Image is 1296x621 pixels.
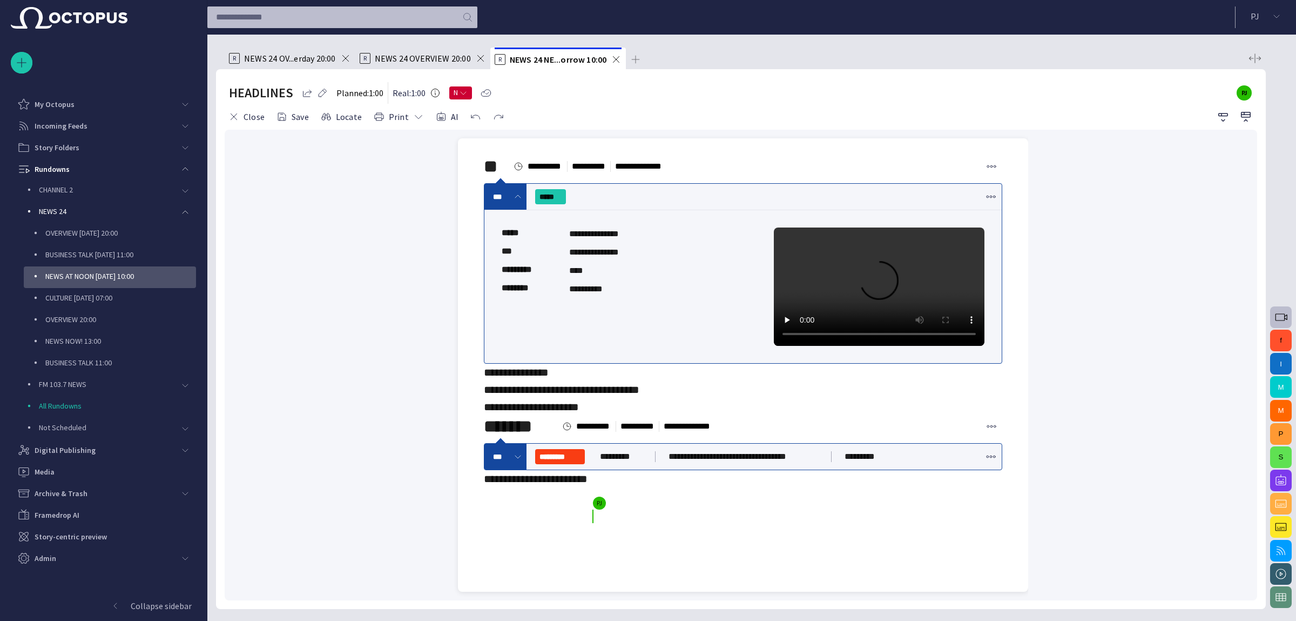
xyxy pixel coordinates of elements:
button: AI [432,107,462,126]
div: OVERVIEW [DATE] 20:00 [24,223,196,245]
p: NEWS AT NOON [DATE] 10:00 [45,271,196,282]
p: FM 103.7 NEWS [39,379,174,390]
p: All Rundowns [39,400,196,411]
p: R [495,54,505,65]
button: Print [370,107,428,126]
p: PJ [1241,88,1247,98]
p: My Octopus [35,99,75,110]
div: NEWS NOW! 13:00 [24,331,196,353]
img: Octopus News Room [11,7,127,29]
span: N [454,88,459,98]
div: RNEWS 24 NE...orrow 10:00 [490,48,626,69]
p: Planned: 1:00 [336,86,383,99]
p: R [229,53,240,64]
div: BUSINESS TALK 11:00 [24,353,196,375]
p: Digital Publishing [35,445,96,456]
p: Story-centric preview [35,531,107,542]
p: Story Folders [35,142,79,153]
p: Not Scheduled [39,422,174,433]
div: Media [11,461,196,483]
div: RNEWS 24 OV...erday 20:00 [225,48,355,69]
button: Collapse sidebar [11,595,196,617]
div: RNEWS 24 OVERVIEW 20:00 [355,48,490,69]
span: NEWS 24 OV...erday 20:00 [244,53,336,64]
button: f [1270,330,1292,351]
p: Archive & Trash [35,488,87,499]
button: Save [273,107,313,126]
p: OVERVIEW 20:00 [45,314,196,325]
p: CHANNEL 2 [39,184,174,195]
p: BUSINESS TALK [DATE] 11:00 [45,249,196,260]
p: Collapse sidebar [131,599,192,612]
div: BUSINESS TALK [DATE] 11:00 [24,245,196,266]
span: NEWS 24 NE...orrow 10:00 [510,54,607,65]
p: P J [1251,10,1259,23]
button: Locate [317,107,366,126]
p: R [360,53,370,64]
p: Incoming Feeds [35,121,87,131]
button: P [1270,423,1292,445]
p: Rundowns [35,164,70,175]
button: N [449,83,472,103]
button: S [1270,446,1292,468]
div: NEWS AT NOON [DATE] 10:00 [24,266,196,288]
p: Framedrop AI [35,510,79,520]
h2: HEADLINES [229,84,293,102]
p: NEWS 24 [39,206,174,217]
p: NEWS NOW! 13:00 [45,336,196,346]
div: Framedrop AI [11,504,196,526]
ul: main menu [11,94,196,569]
button: I [1270,353,1292,375]
div: Story-centric preview [11,526,196,547]
button: Close [225,107,268,126]
button: M [1270,400,1292,422]
p: Media [35,466,55,477]
span: NEWS 24 OVERVIEW 20:00 [375,53,471,64]
p: BUSINESS TALK 11:00 [45,357,196,368]
p: OVERVIEW [DATE] 20:00 [45,228,196,238]
div: CULTURE [DATE] 07:00 [24,288,196,310]
div: All Rundowns [17,396,196,418]
p: Admin [35,553,56,564]
p: Real: 1:00 [393,86,426,99]
div: OVERVIEW 20:00 [24,310,196,331]
button: PJ [1242,6,1290,26]
button: M [1270,376,1292,398]
p: CULTURE [DATE] 07:00 [45,292,196,303]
